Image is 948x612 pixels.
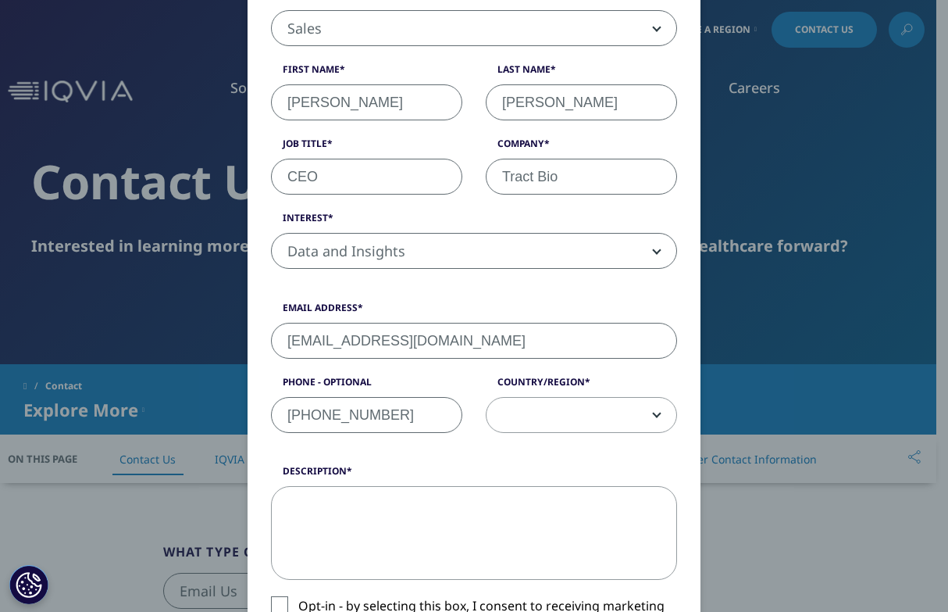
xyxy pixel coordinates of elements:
[272,234,676,270] span: Data and Insights
[486,375,677,397] label: Country/Region
[271,63,462,84] label: First Name
[271,211,677,233] label: Interest
[271,10,677,46] span: Sales
[271,137,462,159] label: Job Title
[486,63,677,84] label: Last Name
[271,375,462,397] label: Phone - Optional
[271,301,677,323] label: Email Address
[271,233,677,269] span: Data and Insights
[271,464,677,486] label: Description
[486,137,677,159] label: Company
[9,565,48,604] button: Cookies Settings
[272,11,676,47] span: Sales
